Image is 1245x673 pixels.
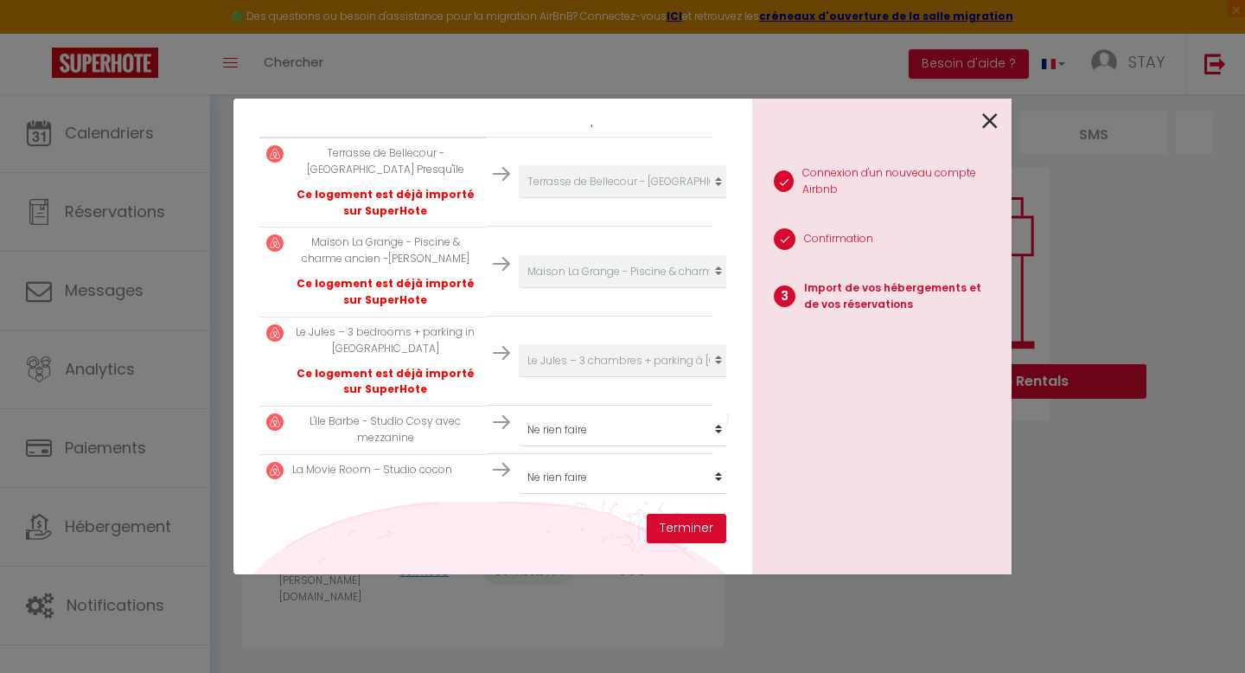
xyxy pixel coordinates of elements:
p: Maison La Grange - Piscine & charme ancien -[PERSON_NAME] [292,234,479,267]
button: Ouvrir le widget de chat LiveChat [14,7,66,59]
p: Import de vos hébergements et de vos réservations [804,280,998,313]
p: L'Ile Barbe - Studio Cosy avec mezzanine [292,413,479,446]
button: Terminer [647,514,726,543]
span: 3 [774,285,795,307]
p: Confirmation [804,231,873,247]
p: Ce logement est déjà importé sur SuperHote [292,276,479,309]
p: La Movie Room – Studio cocon [292,462,452,478]
p: Ce logement est déjà importé sur SuperHote [292,366,479,399]
p: Terrasse de Bellecour - [GEOGRAPHIC_DATA] Presqu'île [292,145,479,178]
p: Le Jules – 3 bedrooms + parking in [GEOGRAPHIC_DATA] [292,324,479,357]
p: Ce logement est déjà importé sur SuperHote [292,187,479,220]
p: Connexion d'un nouveau compte Airbnb [802,165,998,198]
